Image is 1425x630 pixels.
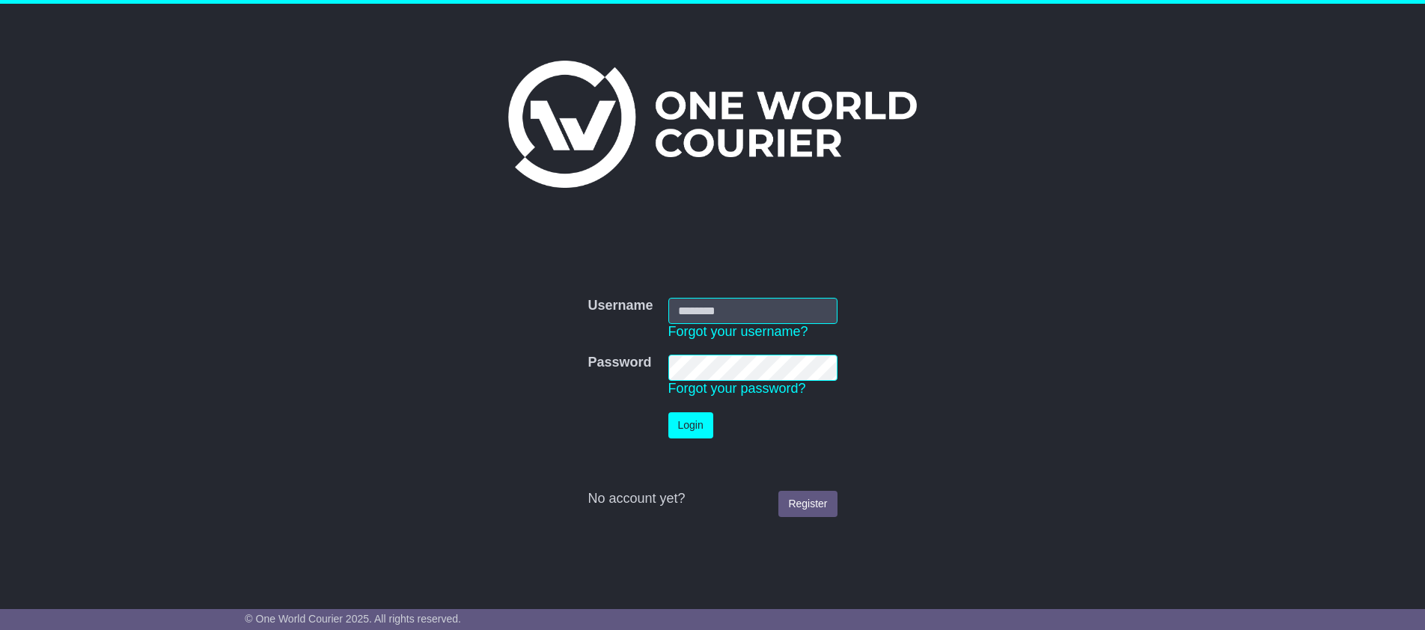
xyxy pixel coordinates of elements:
a: Forgot your password? [668,381,806,396]
div: No account yet? [588,491,837,507]
span: © One World Courier 2025. All rights reserved. [245,613,461,625]
a: Register [778,491,837,517]
img: One World [508,61,917,188]
a: Forgot your username? [668,324,808,339]
button: Login [668,412,713,438]
label: Password [588,355,651,371]
label: Username [588,298,653,314]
